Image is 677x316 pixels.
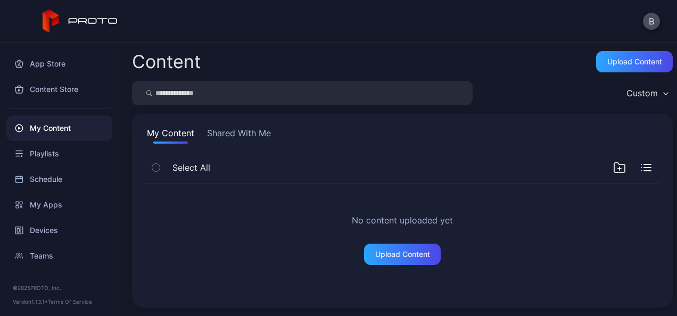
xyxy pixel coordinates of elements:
h2: No content uploaded yet [352,214,453,227]
a: Playlists [6,141,112,167]
a: My Apps [6,192,112,218]
button: Custom [621,81,673,105]
span: Select All [172,161,210,174]
span: Version 1.13.1 • [13,298,48,305]
div: Custom [626,88,658,98]
a: Terms Of Service [48,298,92,305]
button: Upload Content [596,51,673,72]
button: My Content [145,127,196,144]
button: B [643,13,660,30]
button: Upload Content [364,244,441,265]
a: My Content [6,115,112,141]
a: App Store [6,51,112,77]
a: Teams [6,243,112,269]
div: © 2025 PROTO, Inc. [13,284,106,292]
div: Content [132,53,201,71]
div: Upload Content [607,57,662,66]
a: Content Store [6,77,112,102]
a: Schedule [6,167,112,192]
div: Upload Content [375,250,430,259]
a: Devices [6,218,112,243]
button: Shared With Me [205,127,273,144]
